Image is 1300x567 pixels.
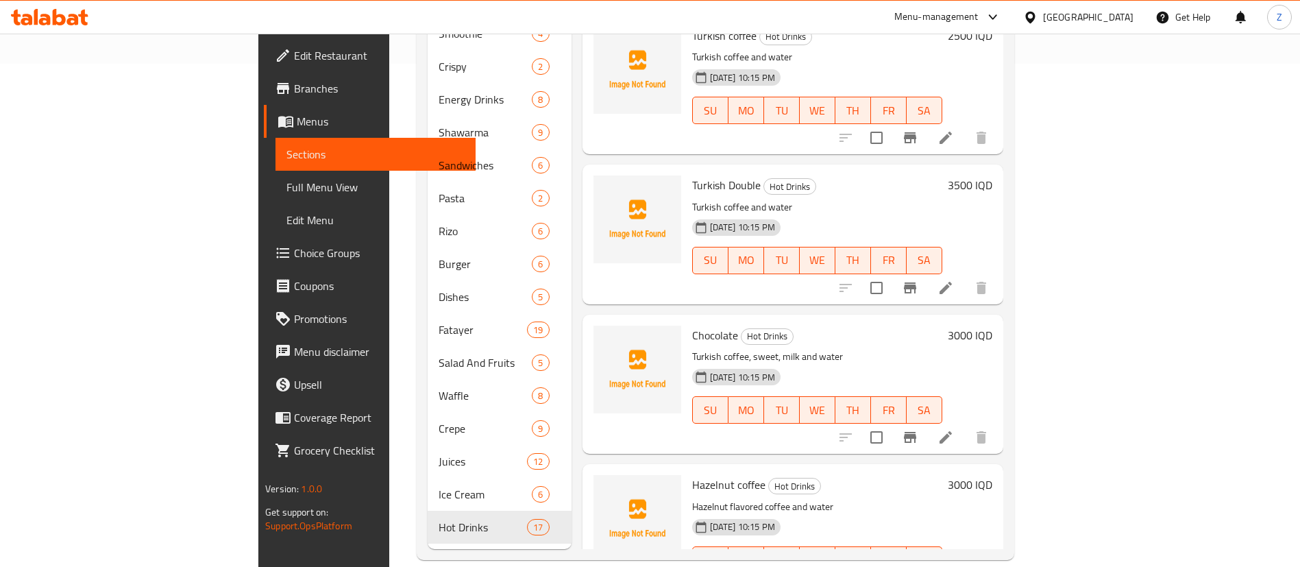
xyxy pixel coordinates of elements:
button: delete [965,272,998,304]
button: MO [728,97,764,124]
span: Sandwiches [439,157,532,173]
span: Hot Drinks [769,479,820,494]
span: Menu disclaimer [294,343,465,360]
span: Edit Restaurant [294,47,465,64]
span: TU [770,400,794,420]
span: Version: [265,480,299,498]
div: Crispy2 [428,50,572,83]
span: FR [876,101,901,121]
span: [DATE] 10:15 PM [704,371,781,384]
button: delete [965,421,998,454]
a: Support.OpsPlatform [265,517,352,535]
a: Sections [275,138,476,171]
span: SU [698,250,723,270]
div: items [532,157,549,173]
span: 2 [532,60,548,73]
span: Turkish coffee [692,25,757,46]
span: Hot Drinks [764,179,815,195]
div: items [532,58,549,75]
span: Salad And Fruits [439,354,532,371]
span: Coupons [294,278,465,294]
a: Choice Groups [264,237,476,269]
div: items [532,124,549,141]
div: items [527,322,549,338]
div: items [532,354,549,371]
button: WE [800,396,835,424]
div: [GEOGRAPHIC_DATA] [1043,10,1133,25]
img: Hazelnut coffee [593,475,681,563]
div: Crepe [439,420,532,437]
span: Pasta [439,190,532,206]
button: SA [907,396,942,424]
h6: 3000 IQD [948,326,992,345]
img: Turkish Double [593,176,681,263]
div: items [532,223,549,239]
span: Get support on: [265,503,328,521]
button: FR [871,396,907,424]
a: Grocery Checklist [264,434,476,467]
div: Hot Drinks [439,519,528,535]
button: WE [800,247,835,274]
div: Rizo6 [428,215,572,248]
span: TH [841,101,866,121]
span: SU [698,101,723,121]
div: Salad And Fruits5 [428,346,572,379]
span: SA [912,101,937,121]
h6: 3500 IQD [948,176,992,195]
div: Rizo [439,223,532,239]
a: Branches [264,72,476,105]
span: 5 [532,291,548,304]
span: Ice Cream [439,486,532,503]
span: Waffle [439,387,532,404]
div: items [532,289,549,305]
a: Edit Menu [275,204,476,237]
span: Dishes [439,289,532,305]
span: 1.0.0 [301,480,322,498]
div: items [527,519,549,535]
span: 19 [528,324,548,337]
span: 2 [532,192,548,205]
button: MO [728,247,764,274]
span: 5 [532,357,548,370]
img: Turkish coffee [593,26,681,114]
button: TH [835,396,871,424]
div: Fatayer [439,322,528,338]
button: Branch-specific-item [894,421,927,454]
div: items [532,420,549,437]
div: Juices12 [428,445,572,478]
a: Edit menu item [937,280,954,296]
button: TU [764,247,800,274]
span: Shawarma [439,124,532,141]
span: Burger [439,256,532,272]
button: SA [907,247,942,274]
span: 9 [532,126,548,139]
span: [DATE] 10:15 PM [704,71,781,84]
button: TH [835,97,871,124]
div: Hot Drinks [768,478,821,494]
span: Select to update [862,423,891,452]
span: 17 [528,521,548,534]
div: Juices [439,453,528,470]
span: Choice Groups [294,245,465,261]
div: Shawarma9 [428,116,572,149]
a: Menu disclaimer [264,335,476,368]
button: SA [907,97,942,124]
span: Edit Menu [286,212,465,228]
button: SU [692,97,728,124]
p: Turkish coffee, sweet, milk and water [692,348,942,365]
span: WE [805,101,830,121]
p: Turkish coffee and water [692,199,942,216]
div: Hot Drinks [763,178,816,195]
a: Coverage Report [264,401,476,434]
span: Grocery Checklist [294,442,465,459]
img: Chocolate [593,326,681,413]
a: Edit menu item [937,429,954,446]
div: Energy Drinks8 [428,83,572,116]
button: TH [835,247,871,274]
button: FR [871,247,907,274]
a: Upsell [264,368,476,401]
span: WE [805,250,830,270]
span: Select to update [862,123,891,152]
